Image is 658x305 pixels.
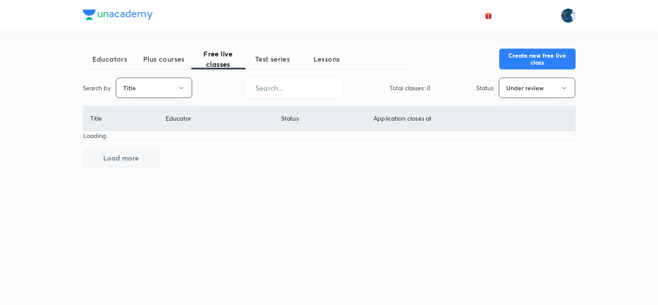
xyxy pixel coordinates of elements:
p: Search by [83,83,111,92]
button: avatar [481,9,495,23]
img: avatar [484,12,492,20]
th: Application closes at [367,106,575,131]
button: Load more [83,148,159,168]
a: Company Logo [83,10,153,22]
span: Free live classes [191,49,246,69]
span: Test series [246,54,300,64]
p: Loading... [83,131,575,140]
img: Lokeshwar Chiluveru [561,8,576,23]
input: Search... [245,77,343,99]
span: Lessons [300,54,354,64]
button: Create new free live class [499,49,576,69]
span: Plus courses [137,54,191,64]
button: Under review [499,78,575,98]
th: Educator [158,106,274,131]
img: Company Logo [83,10,153,20]
span: Educators [83,54,137,64]
p: Total classes: 0 [390,83,431,92]
p: Status [476,83,494,92]
button: Title [116,78,192,98]
th: Title [83,106,159,131]
th: Status [274,106,366,131]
